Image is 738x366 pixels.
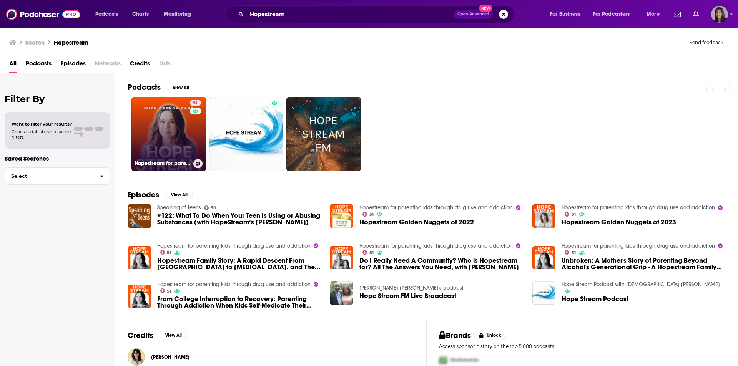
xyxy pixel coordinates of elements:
[330,246,353,270] img: Do I Really Need A Community? Who is Hopestream for? All The Answers You Need, with Cathy Cioth
[359,285,464,291] a: Solomon Odinyebuchi Okonu's podcast
[457,12,489,16] span: Open Advanced
[157,204,201,211] a: Speaking of Teens
[167,251,171,255] span: 51
[127,8,153,20] a: Charts
[190,100,201,106] a: 51
[711,6,728,23] span: Logged in as jenstrohm
[479,5,493,12] span: New
[550,9,580,20] span: For Business
[359,243,513,249] a: Hopestream for parenting kids through drug use and addiction
[157,257,321,270] a: Hopestream Family Story: A Rapid Descent From Marijuana to Fentanyl, and The Road Back, with Sarah
[572,251,576,255] span: 51
[572,213,576,216] span: 51
[128,190,193,200] a: EpisodesView All
[5,93,110,104] h2: Filter By
[95,57,121,73] span: Networks
[359,257,523,270] span: Do I Really Need A Community? Who is Hopestream for? All The Answers You Need, with [PERSON_NAME]
[439,343,725,349] p: Access sponsor history on the top 5,000 podcasts.
[671,8,684,21] a: Show notifications dropdown
[165,190,193,199] button: View All
[532,246,556,270] img: Unbroken: A Mother's Story of Parenting Beyond Alcohol's Generational Grip - A Hopestream Family ...
[157,296,321,309] a: From College Interruption to Recovery: Parenting Through Addiction When Kids Self-Medicate Their ...
[562,296,628,302] a: Hope Stream Podcast
[562,281,720,288] a: Hope Stream Podcast with Pastor Michael Brenner
[128,246,151,270] img: Hopestream Family Story: A Rapid Descent From Marijuana to Fentanyl, and The Road Back, with Sarah
[359,293,456,299] a: Hope Stream FM Live Broadcast
[565,212,576,217] a: 51
[562,257,725,270] a: Unbroken: A Mother's Story of Parenting Beyond Alcohol's Generational Grip - A Hopestream Family ...
[233,5,522,23] div: Search podcasts, credits, & more...
[128,190,159,200] h2: Episodes
[128,83,194,92] a: PodcastsView All
[711,6,728,23] button: Show profile menu
[12,129,72,140] span: Choose a tab above to access filters.
[12,121,72,127] span: Want to filter your results?
[330,204,353,228] img: Hopestream Golden Nuggets of 2022
[204,205,216,210] a: 50
[159,57,171,73] span: Lists
[132,9,149,20] span: Charts
[545,8,590,20] button: open menu
[90,8,128,20] button: open menu
[167,290,171,293] span: 51
[128,83,161,92] h2: Podcasts
[130,57,150,73] a: Credits
[157,243,311,249] a: Hopestream for parenting kids through drug use and addiction
[61,57,86,73] a: Episodes
[562,243,715,249] a: Hopestream for parenting kids through drug use and addiction
[439,331,471,340] h2: Brands
[157,257,321,270] span: Hopestream Family Story: A Rapid Descent From [GEOGRAPHIC_DATA] to [MEDICAL_DATA], and The Road B...
[532,281,556,305] a: Hope Stream Podcast
[532,204,556,228] a: Hopestream Golden Nuggets of 2023
[330,281,353,305] img: Hope Stream FM Live Broadcast
[151,354,189,360] span: [PERSON_NAME]
[565,250,576,255] a: 51
[128,331,187,340] a: CreditsView All
[359,204,513,211] a: Hopestream for parenting kids through drug use and addiction
[359,219,474,225] span: Hopestream Golden Nuggets of 2022
[157,212,321,225] span: #122: What To Do When Your Teen Is Using or Abusing Substances (with HopeStream’s [PERSON_NAME])
[160,250,171,255] a: 51
[131,97,206,171] a: 51Hopestream for parenting kids through drug use and addiction
[562,219,676,225] a: Hopestream Golden Nuggets of 2023
[6,7,80,22] img: Podchaser - Follow, Share and Rate Podcasts
[157,281,311,288] a: Hopestream for parenting kids through drug use and addiction
[26,57,52,73] a: Podcasts
[647,9,660,20] span: More
[687,39,726,46] button: Send feedback
[5,174,94,179] span: Select
[593,9,630,20] span: For Podcasters
[362,212,374,217] a: 51
[25,39,45,46] h3: Search
[690,8,702,21] a: Show notifications dropdown
[9,57,17,73] a: All
[247,8,454,20] input: Search podcasts, credits, & more...
[450,357,479,363] span: McDonalds
[128,204,151,228] img: #122: What To Do When Your Teen Is Using or Abusing Substances (with HopeStream’s Brenda Zane)
[160,331,187,340] button: View All
[369,251,374,255] span: 51
[128,348,145,366] img: Brenda Zane
[95,9,118,20] span: Podcasts
[128,285,151,308] a: From College Interruption to Recovery: Parenting Through Addiction When Kids Self-Medicate Their ...
[641,8,669,20] button: open menu
[193,99,198,107] span: 51
[369,213,374,216] span: 51
[151,354,189,360] a: Brenda Zane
